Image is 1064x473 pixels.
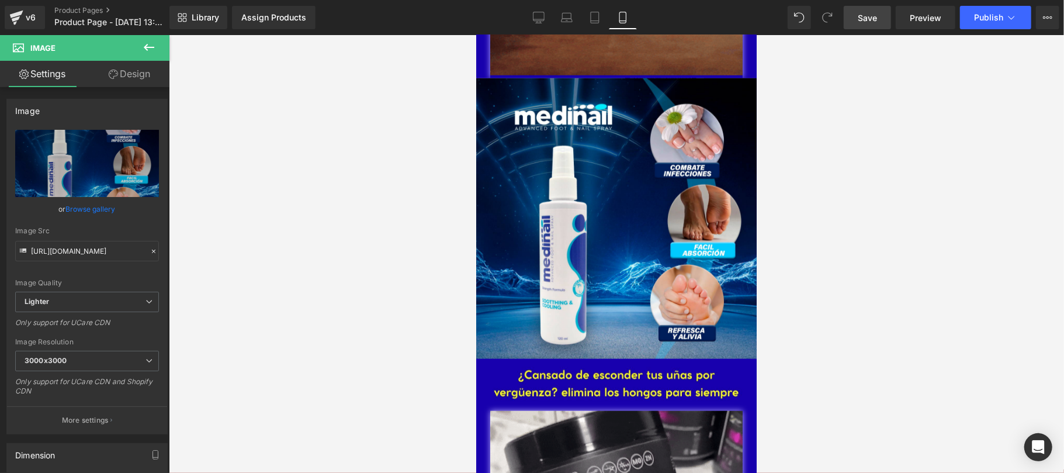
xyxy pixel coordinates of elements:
input: Link [15,241,159,261]
a: New Library [169,6,227,29]
div: Open Intercom Messenger [1024,433,1052,461]
a: Design [87,61,172,87]
div: Image Src [15,227,159,235]
button: More [1036,6,1059,29]
b: 3000x3000 [25,356,67,365]
div: v6 [23,10,38,25]
div: Image [15,99,40,116]
span: Save [858,12,877,24]
a: v6 [5,6,45,29]
div: Only support for UCare CDN and Shopify CDN [15,377,159,403]
a: Laptop [553,6,581,29]
button: Publish [960,6,1031,29]
a: Tablet [581,6,609,29]
a: Mobile [609,6,637,29]
span: Publish [974,13,1003,22]
a: Desktop [525,6,553,29]
b: Lighter [25,297,49,306]
span: Product Page - [DATE] 13:46:09 [54,18,167,27]
span: Image [30,43,56,53]
span: Library [192,12,219,23]
a: Browse gallery [66,199,116,219]
button: Redo [816,6,839,29]
button: Undo [788,6,811,29]
button: More settings [7,406,167,434]
div: Image Quality [15,279,159,287]
div: Dimension [15,444,56,460]
a: Preview [896,6,955,29]
div: Assign Products [241,13,306,22]
p: More settings [62,415,109,426]
div: or [15,203,159,215]
span: Preview [910,12,941,24]
div: Image Resolution [15,338,159,346]
div: Only support for UCare CDN [15,318,159,335]
a: Product Pages [54,6,189,15]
